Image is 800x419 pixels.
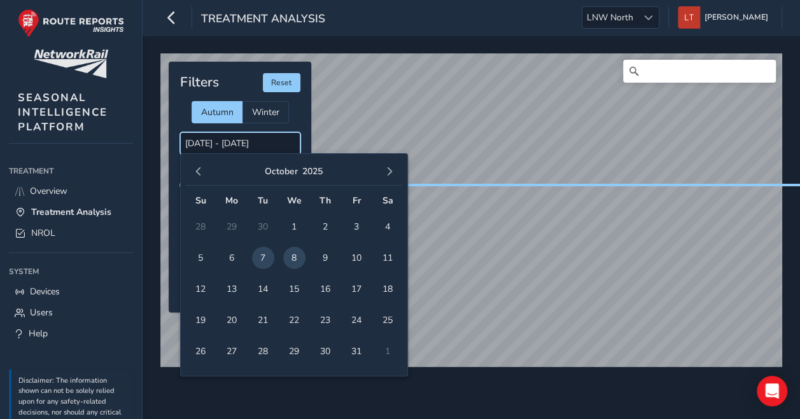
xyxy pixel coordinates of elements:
[29,327,48,340] span: Help
[263,73,300,92] button: Reset
[190,247,212,269] span: 5
[314,278,337,300] span: 16
[287,195,302,207] span: We
[31,227,55,239] span: NROL
[302,165,323,177] button: 2025
[678,6,700,29] img: diamond-layout
[225,195,238,207] span: Mo
[346,216,368,238] span: 3
[346,278,368,300] span: 17
[346,340,368,362] span: 31
[9,262,133,281] div: System
[283,247,305,269] span: 8
[252,278,274,300] span: 14
[252,309,274,331] span: 21
[705,6,768,29] span: [PERSON_NAME]
[377,247,399,269] span: 11
[678,6,773,29] button: [PERSON_NAME]
[377,309,399,331] span: 25
[346,247,368,269] span: 10
[221,247,243,269] span: 6
[252,247,274,269] span: 7
[283,278,305,300] span: 15
[192,101,242,123] div: Autumn
[9,223,133,244] a: NROL
[30,306,53,319] span: Users
[319,195,331,207] span: Th
[180,74,219,90] h4: Filters
[201,11,325,29] span: Treatment Analysis
[346,309,368,331] span: 24
[265,165,298,177] button: October
[283,309,305,331] span: 22
[283,216,305,238] span: 1
[382,195,393,207] span: Sa
[34,50,108,78] img: customer logo
[353,195,361,207] span: Fr
[30,185,67,197] span: Overview
[9,281,133,302] a: Devices
[314,216,337,238] span: 2
[195,195,206,207] span: Su
[30,285,60,298] span: Devices
[258,195,268,207] span: Tu
[283,340,305,362] span: 29
[221,309,243,331] span: 20
[314,309,337,331] span: 23
[18,9,124,38] img: rr logo
[623,60,776,83] input: Search
[9,202,133,223] a: Treatment Analysis
[377,216,399,238] span: 4
[757,376,787,406] div: Open Intercom Messenger
[18,90,108,134] span: SEASONAL INTELLIGENCE PLATFORM
[377,278,399,300] span: 18
[221,278,243,300] span: 13
[9,161,133,181] div: Treatment
[190,340,212,362] span: 26
[582,7,638,28] span: LNW North
[9,323,133,344] a: Help
[252,106,279,118] span: Winter
[201,106,234,118] span: Autumn
[31,206,111,218] span: Treatment Analysis
[314,340,337,362] span: 30
[242,101,289,123] div: Winter
[190,278,212,300] span: 12
[190,309,212,331] span: 19
[160,53,782,376] canvas: Map
[9,302,133,323] a: Users
[314,247,337,269] span: 9
[252,340,274,362] span: 28
[221,340,243,362] span: 27
[9,181,133,202] a: Overview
